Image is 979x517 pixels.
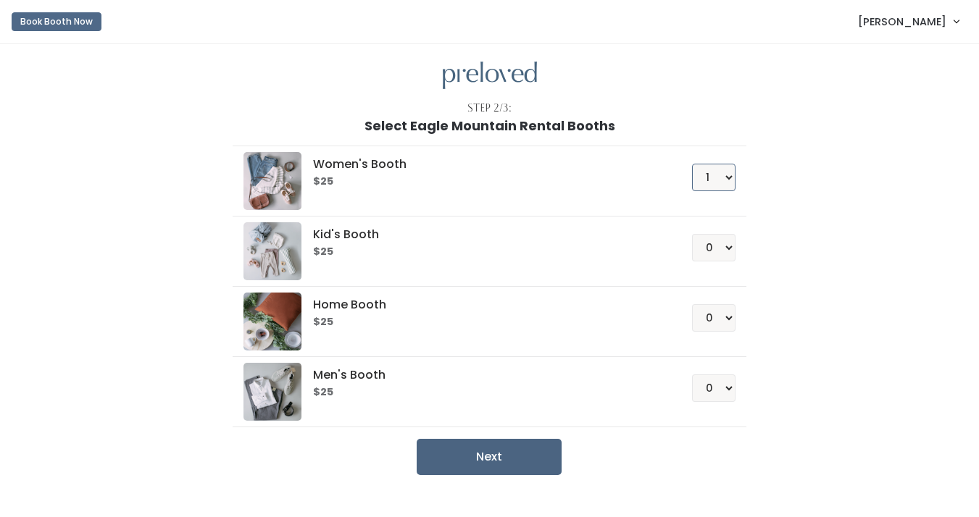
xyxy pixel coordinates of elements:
button: Book Booth Now [12,12,101,31]
img: preloved logo [243,152,301,210]
h6: $25 [313,316,657,328]
h6: $25 [313,387,657,398]
h1: Select Eagle Mountain Rental Booths [364,119,615,133]
a: Book Booth Now [12,6,101,38]
h6: $25 [313,176,657,188]
h5: Women's Booth [313,158,657,171]
h6: $25 [313,246,657,258]
h5: Home Booth [313,298,657,311]
h5: Men's Booth [313,369,657,382]
img: preloved logo [243,363,301,421]
button: Next [417,439,562,475]
img: preloved logo [443,62,537,90]
img: preloved logo [243,293,301,350]
a: [PERSON_NAME] [843,6,973,37]
img: preloved logo [243,222,301,280]
span: [PERSON_NAME] [858,14,946,30]
h5: Kid's Booth [313,228,657,241]
div: Step 2/3: [467,101,512,116]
